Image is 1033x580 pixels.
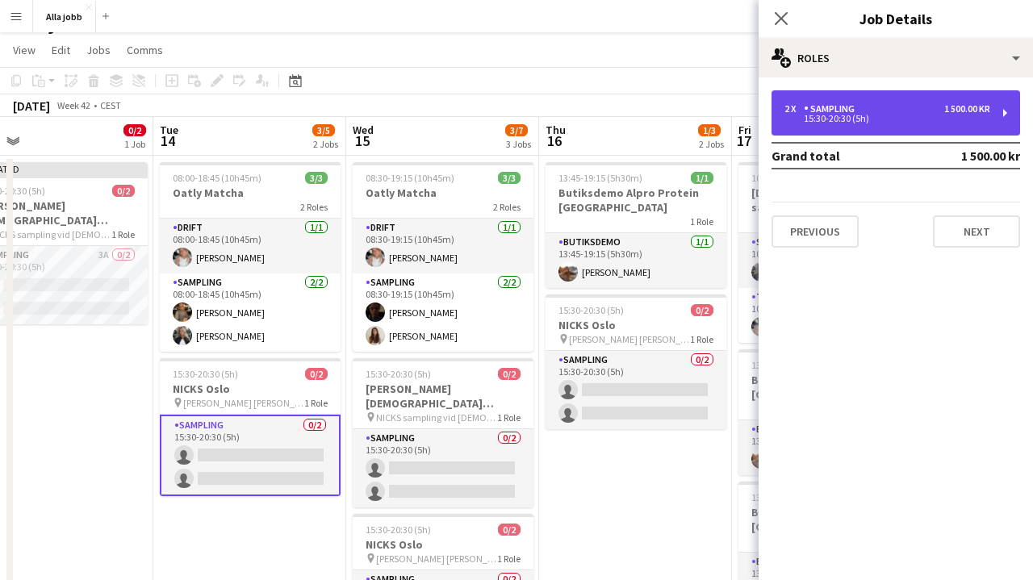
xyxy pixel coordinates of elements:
[376,553,497,565] span: [PERSON_NAME] [PERSON_NAME] [GEOGRAPHIC_DATA]
[546,186,726,215] h3: Butiksdemo Alpro Protein [GEOGRAPHIC_DATA]
[33,1,96,32] button: Alla jobb
[738,505,919,534] h3: Butiksdemo Alpro Protein [GEOGRAPHIC_DATA]
[751,491,835,503] span: 13:45-19:15 (5h30m)
[312,124,335,136] span: 3/5
[353,219,533,273] app-card-role: Drift1/108:30-19:15 (10h45m)[PERSON_NAME]
[160,162,341,352] app-job-card: 08:00-18:45 (10h45m)3/3Oatly Matcha2 RolesDrift1/108:00-18:45 (10h45m)[PERSON_NAME]Sampling2/208:...
[944,103,990,115] div: 1 500.00 kr
[353,162,533,352] app-job-card: 08:30-19:15 (10h45m)3/3Oatly Matcha2 RolesDrift1/108:30-19:15 (10h45m)[PERSON_NAME]Sampling2/208:...
[691,172,713,184] span: 1/1
[699,138,724,150] div: 2 Jobs
[569,333,690,345] span: [PERSON_NAME] [PERSON_NAME] [GEOGRAPHIC_DATA]
[366,524,431,536] span: 15:30-20:30 (5h)
[493,201,521,213] span: 2 Roles
[546,162,726,288] app-job-card: 13:45-19:15 (5h30m)1/1Butiksdemo Alpro Protein [GEOGRAPHIC_DATA]1 RoleButiksdemo1/113:45-19:15 (5...
[738,373,919,402] h3: Butiksdemo Activia Kefir [GEOGRAPHIC_DATA]
[784,115,990,123] div: 15:30-20:30 (5h)
[738,288,919,343] app-card-role: Team Leader1/110:30-16:15 (5h45m)[PERSON_NAME]
[933,215,1020,248] button: Next
[120,40,169,61] a: Comms
[160,186,341,200] h3: Oatly Matcha
[160,273,341,352] app-card-role: Sampling2/208:00-18:45 (10h45m)[PERSON_NAME][PERSON_NAME]
[305,368,328,380] span: 0/2
[13,43,36,57] span: View
[738,420,919,475] app-card-role: Butiksdemo1/113:45-19:15 (5h30m)[PERSON_NAME]
[546,294,726,429] app-job-card: 15:30-20:30 (5h)0/2NICKS Oslo [PERSON_NAME] [PERSON_NAME] [GEOGRAPHIC_DATA]1 RoleSampling0/215:30...
[52,43,70,57] span: Edit
[353,186,533,200] h3: Oatly Matcha
[497,553,521,565] span: 1 Role
[505,124,528,136] span: 3/7
[804,103,861,115] div: Sampling
[497,411,521,424] span: 1 Role
[53,99,94,111] span: Week 42
[558,172,642,184] span: 13:45-19:15 (5h30m)
[313,138,338,150] div: 2 Jobs
[300,201,328,213] span: 2 Roles
[738,186,919,215] h3: [DEMOGRAPHIC_DATA] sampling [GEOGRAPHIC_DATA]
[738,233,919,288] app-card-role: Sampling1/110:30-16:15 (5h45m)[PERSON_NAME]
[691,304,713,316] span: 0/2
[353,537,533,552] h3: NICKS Oslo
[350,131,374,150] span: 15
[123,124,146,136] span: 0/2
[173,172,261,184] span: 08:00-18:45 (10h45m)
[751,172,835,184] span: 10:30-16:15 (5h45m)
[353,382,533,411] h3: [PERSON_NAME] [DEMOGRAPHIC_DATA][PERSON_NAME] Stockholm
[80,40,117,61] a: Jobs
[160,358,341,496] app-job-card: 15:30-20:30 (5h)0/2NICKS Oslo [PERSON_NAME] [PERSON_NAME] [GEOGRAPHIC_DATA]1 RoleSampling0/215:30...
[366,172,454,184] span: 08:30-19:15 (10h45m)
[160,415,341,496] app-card-role: Sampling0/215:30-20:30 (5h)
[160,219,341,273] app-card-role: Drift1/108:00-18:45 (10h45m)[PERSON_NAME]
[366,368,431,380] span: 15:30-20:30 (5h)
[111,228,135,240] span: 1 Role
[738,123,751,137] span: Fri
[353,358,533,507] app-job-card: 15:30-20:30 (5h)0/2[PERSON_NAME] [DEMOGRAPHIC_DATA][PERSON_NAME] Stockholm NICKS sampling vid [DE...
[353,123,374,137] span: Wed
[751,359,835,371] span: 13:45-19:15 (5h30m)
[498,368,521,380] span: 0/2
[736,131,751,150] span: 17
[6,40,42,61] a: View
[690,333,713,345] span: 1 Role
[157,131,178,150] span: 14
[160,123,178,137] span: Tue
[100,99,121,111] div: CEST
[376,411,497,424] span: NICKS sampling vid [DEMOGRAPHIC_DATA][PERSON_NAME] Stockholm
[173,368,238,380] span: 15:30-20:30 (5h)
[305,172,328,184] span: 3/3
[112,185,135,197] span: 0/2
[183,397,304,409] span: [PERSON_NAME] [PERSON_NAME] [GEOGRAPHIC_DATA]
[546,318,726,332] h3: NICKS Oslo
[127,43,163,57] span: Comms
[546,233,726,288] app-card-role: Butiksdemo1/113:45-19:15 (5h30m)[PERSON_NAME]
[772,215,859,248] button: Previous
[698,124,721,136] span: 1/3
[160,382,341,396] h3: NICKS Oslo
[759,8,1033,29] h3: Job Details
[546,123,566,137] span: Thu
[353,429,533,507] app-card-role: Sampling0/215:30-20:30 (5h)
[45,40,77,61] a: Edit
[13,98,50,114] div: [DATE]
[759,39,1033,77] div: Roles
[353,273,533,352] app-card-role: Sampling2/208:30-19:15 (10h45m)[PERSON_NAME][PERSON_NAME]
[498,172,521,184] span: 3/3
[918,143,1020,169] td: 1 500.00 kr
[543,131,566,150] span: 16
[498,524,521,536] span: 0/2
[506,138,531,150] div: 3 Jobs
[304,397,328,409] span: 1 Role
[558,304,624,316] span: 15:30-20:30 (5h)
[738,349,919,475] app-job-card: 13:45-19:15 (5h30m)1/1Butiksdemo Activia Kefir [GEOGRAPHIC_DATA]1 RoleButiksdemo1/113:45-19:15 (5...
[738,162,919,343] app-job-card: 10:30-16:15 (5h45m)2/2[DEMOGRAPHIC_DATA] sampling [GEOGRAPHIC_DATA]2 RolesSampling1/110:30-16:15 ...
[86,43,111,57] span: Jobs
